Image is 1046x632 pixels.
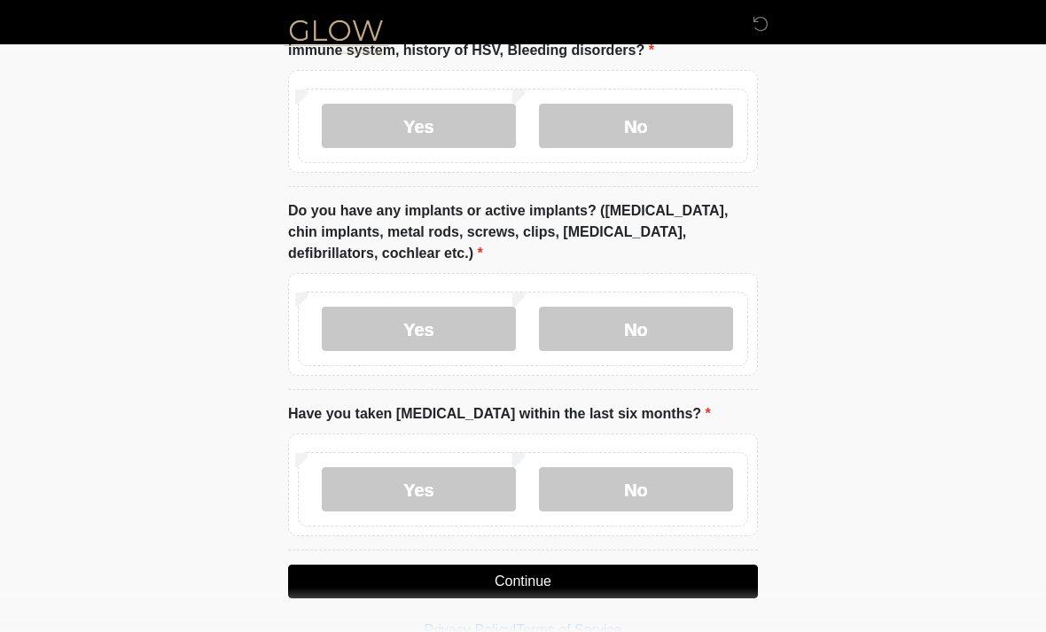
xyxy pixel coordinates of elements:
label: Yes [322,467,516,511]
label: Yes [322,307,516,351]
label: Yes [322,104,516,148]
label: No [539,104,733,148]
label: No [539,467,733,511]
button: Continue [288,565,758,598]
label: Do you have any implants or active implants? ([MEDICAL_DATA], chin implants, metal rods, screws, ... [288,200,758,264]
label: No [539,307,733,351]
img: Glow Medical Spa Logo [270,13,402,59]
label: Have you taken [MEDICAL_DATA] within the last six months? [288,403,711,425]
